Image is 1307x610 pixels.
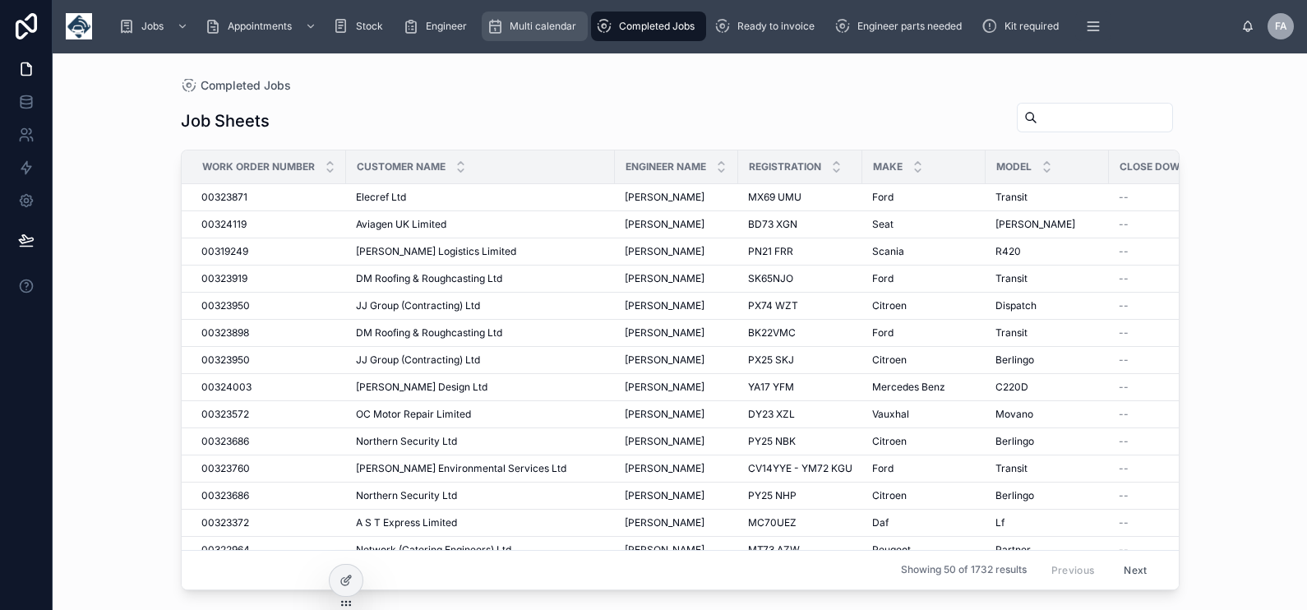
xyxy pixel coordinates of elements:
span: Engineer parts needed [857,20,962,33]
span: 00323686 [201,435,249,448]
a: -- [1119,326,1240,340]
span: Completed Jobs [619,20,695,33]
a: [PERSON_NAME] [625,218,728,231]
a: -- [1119,272,1240,285]
a: [PERSON_NAME] [625,354,728,367]
span: -- [1119,354,1129,367]
a: 00323898 [201,326,336,340]
span: Movano [995,408,1033,421]
a: [PERSON_NAME] [625,272,728,285]
a: 00319249 [201,245,336,258]
a: MT73 AZW [748,543,852,557]
span: 00323950 [201,299,250,312]
a: DY23 XZL [748,408,852,421]
img: App logo [66,13,92,39]
span: MT73 AZW [748,543,800,557]
a: [PERSON_NAME] Design Ltd [356,381,605,394]
a: C220D [995,381,1099,394]
a: PX74 WZT [748,299,852,312]
a: [PERSON_NAME] Environmental Services Ltd [356,462,605,475]
span: Engineer [426,20,467,33]
span: JJ Group (Contracting) Ltd [356,354,480,367]
a: -- [1119,516,1240,529]
a: Ford [872,191,976,204]
a: Citroen [872,489,976,502]
span: Engineer Name [626,160,706,173]
span: Appointments [228,20,292,33]
span: [PERSON_NAME] [625,354,704,367]
span: -- [1119,299,1129,312]
a: Engineer [398,12,478,41]
span: 00324119 [201,218,247,231]
span: [PERSON_NAME] Logistics Limited [356,245,516,258]
a: Lf [995,516,1099,529]
span: SK65NJO [748,272,793,285]
span: 00323572 [201,408,249,421]
span: 00323919 [201,272,247,285]
span: PY25 NHP [748,489,797,502]
a: Completed Jobs [591,12,706,41]
a: Engineer parts needed [829,12,973,41]
a: 00323760 [201,462,336,475]
a: SK65NJO [748,272,852,285]
a: Vauxhal [872,408,976,421]
a: 00322964 [201,543,336,557]
a: 00324003 [201,381,336,394]
a: JJ Group (Contracting) Ltd [356,299,605,312]
span: 00323898 [201,326,249,340]
span: PX74 WZT [748,299,798,312]
span: DM Roofing & Roughcasting Ltd [356,272,502,285]
a: Berlingo [995,435,1099,448]
a: OC Motor Repair Limited [356,408,605,421]
span: Make [873,160,903,173]
span: Ready to invoice [737,20,815,33]
span: 00323760 [201,462,250,475]
a: Partner [995,543,1099,557]
span: -- [1119,272,1129,285]
span: [PERSON_NAME] [625,245,704,258]
span: C220D [995,381,1028,394]
span: Berlingo [995,354,1034,367]
a: Ford [872,326,976,340]
a: DM Roofing & Roughcasting Ltd [356,272,605,285]
a: [PERSON_NAME] [625,191,728,204]
a: 00323686 [201,435,336,448]
a: Berlingo [995,354,1099,367]
span: [PERSON_NAME] [625,516,704,529]
a: R420 [995,245,1099,258]
a: Citroen [872,299,976,312]
a: -- [1119,408,1240,421]
a: Ford [872,462,976,475]
a: BD73 XGN [748,218,852,231]
a: Completed Jobs [181,77,291,94]
span: OC Motor Repair Limited [356,408,471,421]
span: Ford [872,191,894,204]
a: PX25 SKJ [748,354,852,367]
span: Ford [872,326,894,340]
a: Aviagen UK Limited [356,218,605,231]
span: Completed Jobs [201,77,291,94]
span: Northern Security Ltd [356,489,457,502]
span: A S T Express Limited [356,516,457,529]
a: Transit [995,272,1099,285]
a: PY25 NHP [748,489,852,502]
a: Berlingo [995,489,1099,502]
span: JJ Group (Contracting) Ltd [356,299,480,312]
span: -- [1119,435,1129,448]
span: Registration [749,160,821,173]
span: Aviagen UK Limited [356,218,446,231]
a: Mercedes Benz [872,381,976,394]
a: Transit [995,326,1099,340]
a: -- [1119,489,1240,502]
a: Movano [995,408,1099,421]
h1: Job Sheets [181,109,270,132]
span: DY23 XZL [748,408,795,421]
span: Peugeot [872,543,911,557]
span: [PERSON_NAME] [625,218,704,231]
span: [PERSON_NAME] [995,218,1075,231]
span: -- [1119,218,1129,231]
span: BK22VMC [748,326,796,340]
span: Scania [872,245,904,258]
span: CV14YYE - YM72 KGU [748,462,852,475]
a: DM Roofing & Roughcasting Ltd [356,326,605,340]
